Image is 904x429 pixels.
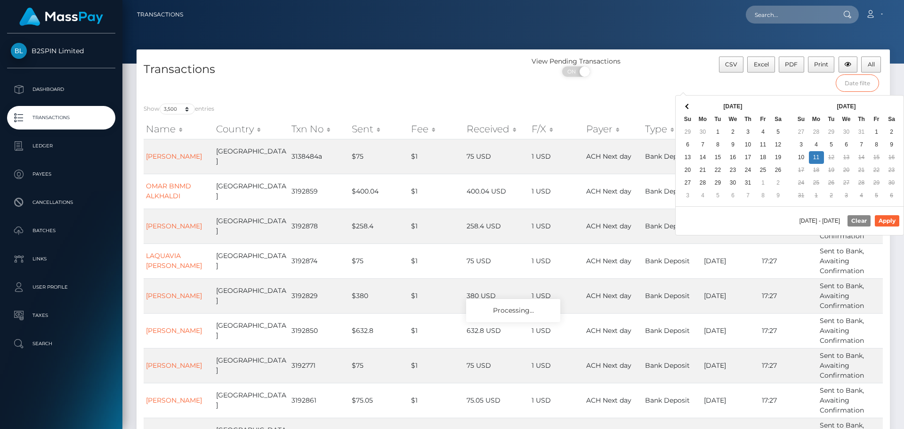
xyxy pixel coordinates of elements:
[695,100,771,113] th: [DATE]
[741,189,756,202] td: 7
[719,57,744,73] button: CSV
[586,326,631,335] span: ACH Next day
[702,383,759,418] td: [DATE]
[746,6,834,24] input: Search...
[11,139,112,153] p: Ledger
[7,219,115,243] a: Batches
[785,61,798,68] span: PDF
[869,177,884,189] td: 29
[529,174,584,209] td: 1 USD
[869,126,884,138] td: 1
[11,195,112,210] p: Cancellations
[702,278,759,313] td: [DATE]
[759,278,817,313] td: 17:27
[289,383,350,418] td: 3192861
[741,126,756,138] td: 3
[7,275,115,299] a: User Profile
[529,209,584,243] td: 1 USD
[409,174,464,209] td: $1
[809,138,824,151] td: 4
[349,139,409,174] td: $75
[756,164,771,177] td: 25
[814,61,828,68] span: Print
[529,278,584,313] td: 1 USD
[854,164,869,177] td: 21
[464,383,529,418] td: 75.05 USD
[586,187,631,195] span: ACH Next day
[884,177,899,189] td: 30
[146,326,202,335] a: [PERSON_NAME]
[643,278,702,313] td: Bank Deposit
[794,126,809,138] td: 27
[771,126,786,138] td: 5
[839,151,854,164] td: 13
[794,138,809,151] td: 3
[710,164,726,177] td: 22
[214,278,289,313] td: [GEOGRAPHIC_DATA]
[409,383,464,418] td: $1
[464,243,529,278] td: 75 USD
[349,174,409,209] td: $400.04
[794,151,809,164] td: 10
[759,348,817,383] td: 17:27
[11,337,112,351] p: Search
[756,189,771,202] td: 8
[409,209,464,243] td: $1
[869,138,884,151] td: 8
[214,243,289,278] td: [GEOGRAPHIC_DATA]
[146,361,202,370] a: [PERSON_NAME]
[794,113,809,126] th: Su
[586,396,631,405] span: ACH Next day
[839,113,854,126] th: We
[710,126,726,138] td: 1
[747,57,775,73] button: Excel
[513,57,639,66] div: View Pending Transactions
[809,113,824,126] th: Mo
[146,396,202,405] a: [PERSON_NAME]
[771,151,786,164] td: 19
[808,57,835,73] button: Print
[824,126,839,138] td: 29
[695,177,710,189] td: 28
[839,138,854,151] td: 6
[839,57,858,73] button: Column visibility
[861,57,881,73] button: All
[289,278,350,313] td: 3192829
[680,126,695,138] td: 29
[643,209,702,243] td: Bank Deposit
[289,120,350,138] th: Txn No: activate to sort column ascending
[214,348,289,383] td: [GEOGRAPHIC_DATA]
[349,313,409,348] td: $632.8
[824,151,839,164] td: 12
[869,113,884,126] th: Fr
[771,164,786,177] td: 26
[146,291,202,300] a: [PERSON_NAME]
[214,383,289,418] td: [GEOGRAPHIC_DATA]
[11,43,27,59] img: B2SPIN Limited
[754,61,769,68] span: Excel
[710,177,726,189] td: 29
[695,138,710,151] td: 7
[839,126,854,138] td: 30
[409,243,464,278] td: $1
[884,151,899,164] td: 16
[759,243,817,278] td: 17:27
[779,57,804,73] button: PDF
[741,138,756,151] td: 10
[794,164,809,177] td: 17
[289,313,350,348] td: 3192850
[529,383,584,418] td: 1 USD
[214,313,289,348] td: [GEOGRAPHIC_DATA]
[817,348,883,383] td: Sent to Bank, Awaiting Confirmation
[643,313,702,348] td: Bank Deposit
[466,299,560,322] div: Processing...
[214,139,289,174] td: [GEOGRAPHIC_DATA]
[586,222,631,230] span: ACH Next day
[289,174,350,209] td: 3192859
[7,47,115,55] span: B2SPIN Limited
[214,174,289,209] td: [GEOGRAPHIC_DATA]
[809,177,824,189] td: 25
[824,164,839,177] td: 19
[144,104,214,114] label: Show entries
[710,151,726,164] td: 15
